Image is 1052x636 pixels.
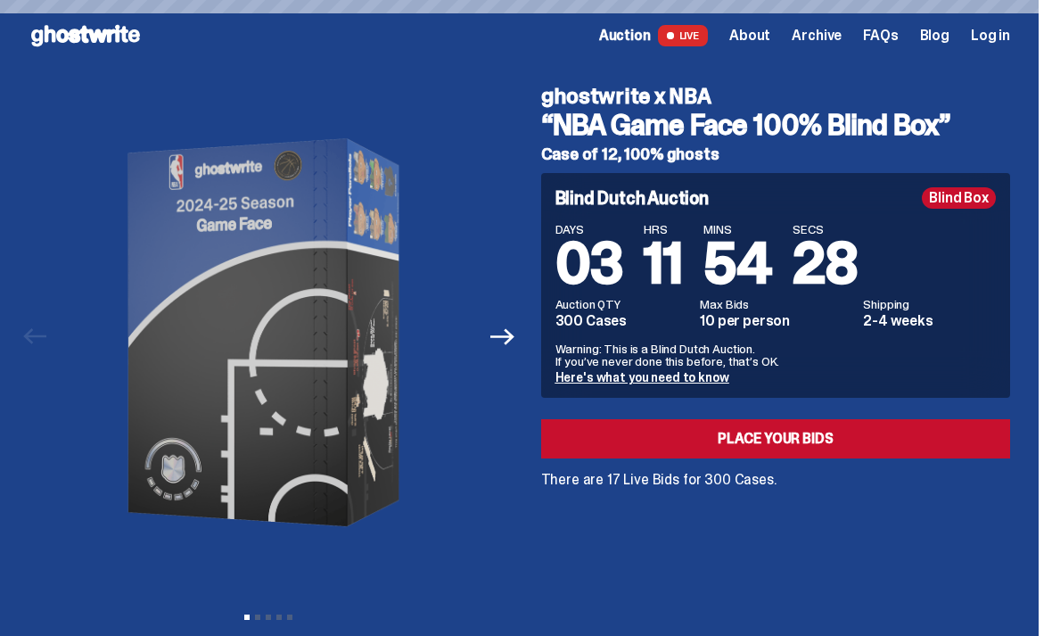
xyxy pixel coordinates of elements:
[793,223,858,235] span: SECS
[255,615,260,620] button: View slide 2
[729,29,770,43] a: About
[599,25,708,46] a: Auction LIVE
[644,227,682,301] span: 11
[60,71,478,594] img: NBA-Hero-1.png
[703,223,771,235] span: MINS
[971,29,1010,43] a: Log in
[483,318,522,357] button: Next
[555,314,690,328] dd: 300 Cases
[644,223,682,235] span: HRS
[541,86,1011,107] h4: ghostwrite x NBA
[700,298,852,310] dt: Max Bids
[244,615,250,620] button: View slide 1
[555,223,623,235] span: DAYS
[541,146,1011,162] h5: Case of 12, 100% ghosts
[555,343,997,368] p: Warning: This is a Blind Dutch Auction. If you’ve never done this before, that’s OK.
[276,615,282,620] button: View slide 4
[555,369,729,385] a: Here's what you need to know
[863,298,996,310] dt: Shipping
[863,314,996,328] dd: 2-4 weeks
[599,29,651,43] span: Auction
[287,615,292,620] button: View slide 5
[700,314,852,328] dd: 10 per person
[541,111,1011,139] h3: “NBA Game Face 100% Blind Box”
[555,227,623,301] span: 03
[920,29,949,43] a: Blog
[266,615,271,620] button: View slide 3
[541,473,1011,487] p: There are 17 Live Bids for 300 Cases.
[658,25,709,46] span: LIVE
[863,29,898,43] a: FAQs
[793,227,858,301] span: 28
[792,29,842,43] a: Archive
[555,298,690,310] dt: Auction QTY
[922,187,996,209] div: Blind Box
[541,419,1011,458] a: Place your Bids
[703,227,771,301] span: 54
[555,189,709,207] h4: Blind Dutch Auction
